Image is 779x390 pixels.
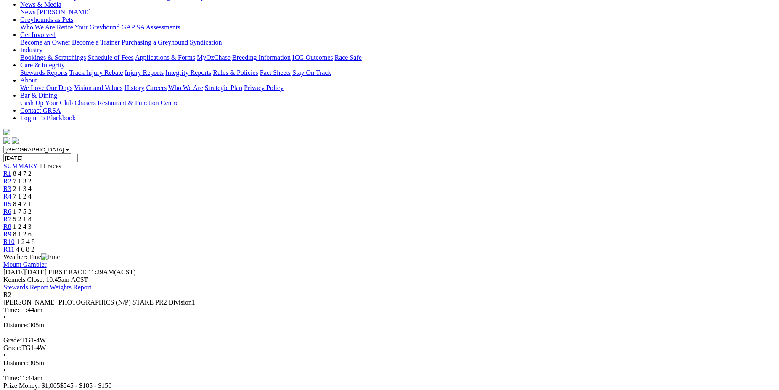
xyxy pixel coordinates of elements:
div: News & Media [20,8,776,16]
a: Who We Are [168,84,203,91]
a: Bookings & Scratchings [20,54,86,61]
div: About [20,84,776,92]
a: SUMMARY [3,162,37,170]
a: GAP SA Assessments [122,24,180,31]
img: Fine [41,253,60,261]
span: Time: [3,374,19,382]
a: We Love Our Dogs [20,84,72,91]
span: 5 2 1 8 [13,215,32,223]
a: Race Safe [334,54,361,61]
a: Get Involved [20,31,56,38]
a: R9 [3,231,11,238]
span: 7 1 3 2 [13,178,32,185]
a: Greyhounds as Pets [20,16,73,23]
span: Weather: Fine [3,253,60,260]
a: Bar & Dining [20,92,57,99]
span: Grade: [3,337,22,344]
a: R2 [3,178,11,185]
a: Care & Integrity [20,61,65,69]
a: R1 [3,170,11,177]
a: R5 [3,200,11,207]
a: R3 [3,185,11,192]
a: Schedule of Fees [87,54,133,61]
a: Mount Gambier [3,261,47,268]
span: Time: [3,306,19,313]
div: TG1-4W [3,344,776,352]
a: History [124,84,144,91]
span: • [3,314,6,321]
a: Stewards Reports [20,69,67,76]
span: 1 7 5 2 [13,208,32,215]
a: Track Injury Rebate [69,69,123,76]
a: Become a Trainer [72,39,120,46]
div: 305m [3,321,776,329]
a: R10 [3,238,15,245]
img: logo-grsa-white.png [3,129,10,135]
span: Distance: [3,359,29,366]
span: $545 - $185 - $150 [60,382,112,389]
span: FIRST RACE: [48,268,88,276]
div: Kennels Close: 10:45am ACST [3,276,776,284]
a: Fact Sheets [260,69,291,76]
span: R7 [3,215,11,223]
a: Weights Report [50,284,92,291]
a: ICG Outcomes [292,54,333,61]
span: 1 2 4 8 [16,238,35,245]
a: Chasers Restaurant & Function Centre [74,99,178,106]
a: Contact GRSA [20,107,61,114]
a: Purchasing a Greyhound [122,39,188,46]
div: Care & Integrity [20,69,776,77]
a: Applications & Forms [135,54,195,61]
img: twitter.svg [12,137,19,144]
a: Login To Blackbook [20,114,76,122]
a: R6 [3,208,11,215]
a: MyOzChase [197,54,231,61]
a: Stewards Report [3,284,48,291]
a: Who We Are [20,24,55,31]
div: Prize Money: $1,005 [3,382,776,390]
a: R8 [3,223,11,230]
a: [PERSON_NAME] [37,8,90,16]
span: Grade: [3,344,22,351]
a: Integrity Reports [165,69,211,76]
div: [PERSON_NAME] PHOTOGRAPHICS (N/P) STAKE PR2 Division1 [3,299,776,306]
a: Retire Your Greyhound [57,24,120,31]
div: Get Involved [20,39,776,46]
span: 1 2 4 3 [13,223,32,230]
span: R2 [3,291,11,298]
span: 7 1 2 4 [13,193,32,200]
div: Bar & Dining [20,99,776,107]
div: 11:44am [3,306,776,314]
div: TG1-4W [3,337,776,344]
a: R11 [3,246,14,253]
a: Cash Up Your Club [20,99,73,106]
a: Industry [20,46,42,53]
a: Become an Owner [20,39,70,46]
a: About [20,77,37,84]
input: Select date [3,154,78,162]
a: News [20,8,35,16]
span: [DATE] [3,268,25,276]
img: facebook.svg [3,137,10,144]
a: Privacy Policy [244,84,284,91]
span: 8 4 7 1 [13,200,32,207]
span: 4 6 8 2 [16,246,34,253]
span: Distance: [3,321,29,329]
span: 8 4 7 2 [13,170,32,177]
a: Rules & Policies [213,69,258,76]
a: Injury Reports [125,69,164,76]
span: 8 1 2 6 [13,231,32,238]
span: 2 1 3 4 [13,185,32,192]
a: R4 [3,193,11,200]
